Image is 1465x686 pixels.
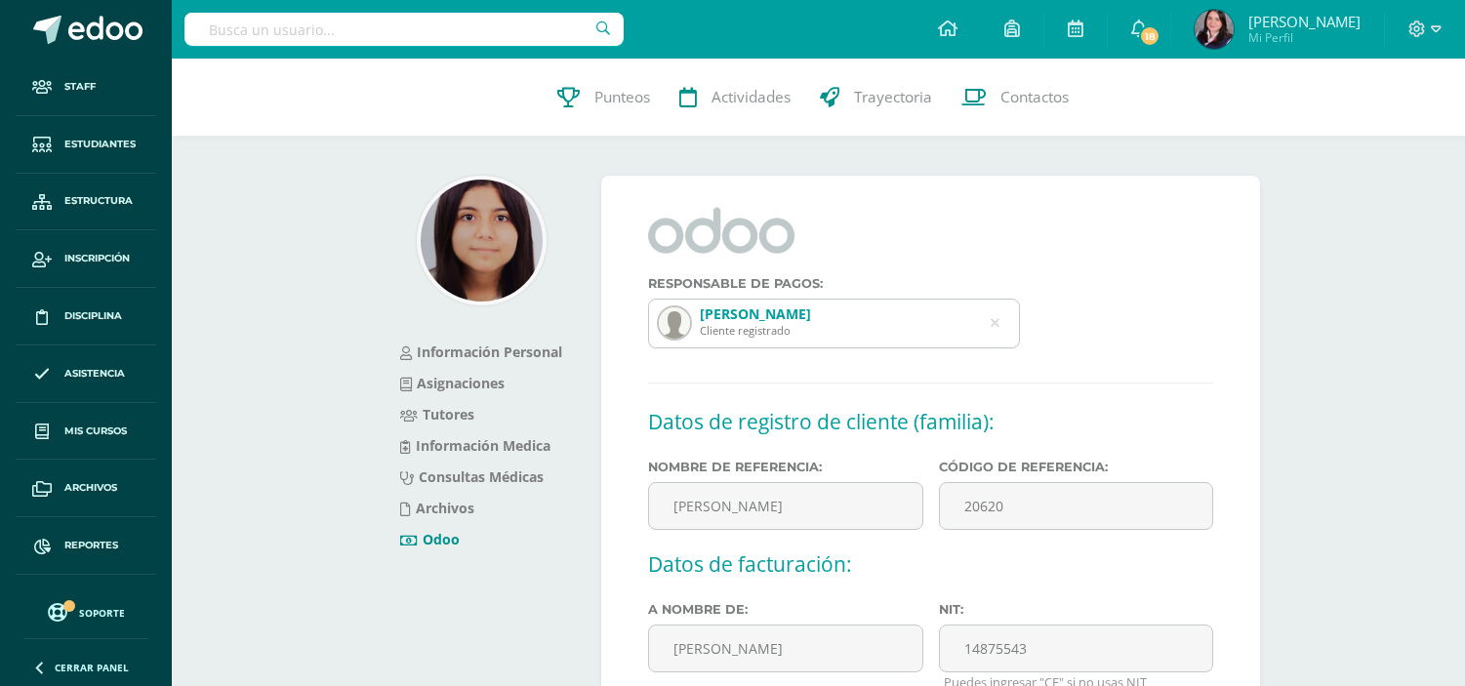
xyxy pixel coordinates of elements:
[648,403,1213,441] h2: Datos de registro de cliente (familia):
[648,602,922,617] label: A nombre de:
[64,251,130,266] span: Inscripción
[939,482,1213,530] input: Vacío para autogenerar
[648,207,794,254] img: odoo-logo-new.png
[64,79,96,95] span: Staff
[400,467,544,486] a: Consultas Médicas
[64,137,136,152] span: Estudiantes
[400,343,562,361] a: Información Personal
[700,304,811,323] div: [PERSON_NAME]
[64,193,133,209] span: Estructura
[648,625,922,672] input: ie. Juan López
[64,308,122,324] span: Disciplina
[16,345,156,403] a: Asistencia
[16,517,156,575] a: Reportes
[1195,10,1234,49] img: d5e06c0e5c60f8cb8d69cae07b21a756.png
[16,59,156,116] a: Staff
[16,403,156,461] a: Mis cursos
[1248,29,1361,46] span: Mi Perfil
[64,538,118,553] span: Reportes
[400,530,460,548] a: Odoo
[594,87,650,107] span: Punteos
[700,323,811,338] div: Cliente registrado
[16,460,156,517] a: Archivos
[400,374,505,392] a: Asignaciones
[712,87,791,107] span: Actividades
[1139,25,1160,47] span: 18
[854,87,932,107] span: Trayectoria
[16,174,156,231] a: Estructura
[659,307,690,339] img: default-avatar.png
[23,598,148,625] a: Soporte
[16,116,156,174] a: Estudiantes
[16,288,156,345] a: Disciplina
[400,436,550,455] a: Información Medica
[939,602,1213,617] label: Nit:
[939,460,1213,474] label: Código de referencia:
[64,480,117,496] span: Archivos
[649,300,1019,347] input: Busca al cliente acá
[648,545,1213,584] h2: Datos de facturación:
[64,366,125,382] span: Asistencia
[939,625,1213,672] input: NIT
[421,180,543,302] img: 8a475344dd9c41d61981be5d0030abd5.png
[1000,87,1069,107] span: Contactos
[400,499,474,517] a: Archivos
[665,59,805,137] a: Actividades
[648,482,922,530] input: ie. López Pérez
[16,230,156,288] a: Inscripción
[55,661,129,674] span: Cerrar panel
[184,13,624,46] input: Busca un usuario...
[543,59,665,137] a: Punteos
[648,276,1020,291] label: Responsable de pagos:
[1248,12,1361,31] span: [PERSON_NAME]
[79,606,125,620] span: Soporte
[805,59,947,137] a: Trayectoria
[648,460,922,474] label: Nombre de referencia:
[947,59,1083,137] a: Contactos
[64,424,127,439] span: Mis cursos
[400,405,474,424] a: Tutores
